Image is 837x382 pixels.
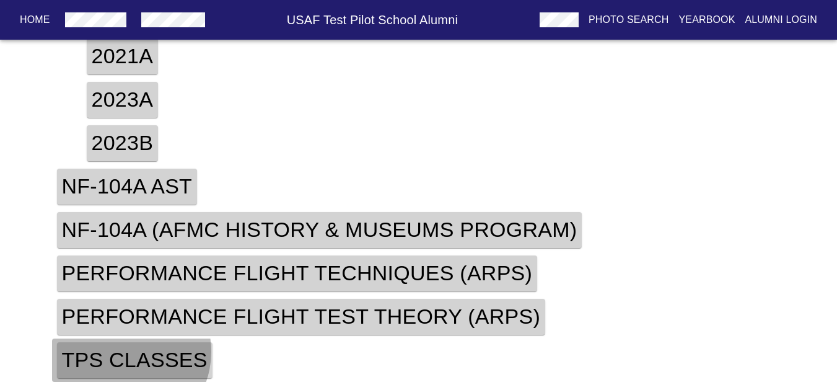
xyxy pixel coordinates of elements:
h4: Performance Flight Test Theory (ARPS) [57,299,546,335]
h4: NF-104A AST [57,169,198,205]
h6: USAF Test Pilot School Alumni [210,10,535,30]
h4: Performance Flight Techniques (ARPS) [57,255,538,291]
button: NF-104A AST [52,165,203,208]
p: Yearbook [678,12,735,27]
button: NF-104A (AFMC History & Museums Program) [52,208,587,252]
h4: 2023a [87,82,159,118]
p: Alumni Login [745,12,818,27]
button: TPS Classes [52,339,217,382]
button: 2021a [82,35,164,78]
button: Alumni Login [740,9,823,31]
h4: TPS Classes [57,342,213,378]
button: Home [15,9,55,31]
button: Yearbook [673,9,740,31]
button: 2023b [82,122,164,165]
p: Photo Search [589,12,669,27]
h4: 2023b [87,125,159,161]
p: Home [20,12,50,27]
button: Performance Flight Techniques (ARPS) [52,252,543,295]
button: Photo Search [584,9,674,31]
h4: 2021a [87,38,159,74]
button: Performance Flight Test Theory (ARPS) [52,295,551,339]
h4: NF-104A (AFMC History & Museums Program) [57,212,582,248]
button: 2023a [82,78,164,122]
